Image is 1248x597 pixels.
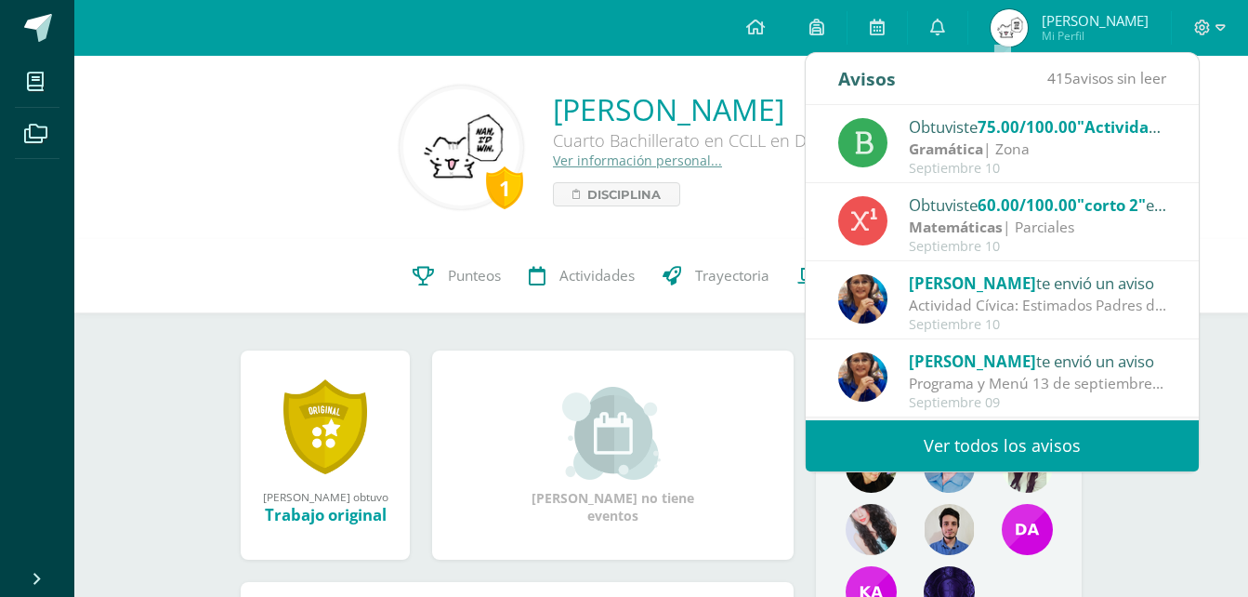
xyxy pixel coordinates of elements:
a: Ver información personal... [553,152,722,169]
span: [PERSON_NAME] [909,272,1036,294]
img: event_small.png [562,387,663,480]
strong: Matemáticas [909,217,1003,237]
a: Ver todos los avisos [806,420,1199,471]
span: Trayectoria [695,266,769,285]
div: Obtuviste en [909,114,1167,139]
div: Septiembre 10 [909,161,1167,177]
a: Punteos [399,239,515,313]
span: "corto 2" [1077,194,1146,216]
div: | Parciales [909,217,1167,238]
div: | Zona [909,139,1167,160]
div: Cuarto Bachillerato en CCLL en Diseño Grafico A [553,129,923,152]
div: 1 [486,166,523,209]
div: Septiembre 10 [909,239,1167,255]
div: [PERSON_NAME] obtuvo [259,489,391,504]
div: Septiembre 10 [909,317,1167,333]
span: [PERSON_NAME] [909,351,1036,372]
a: Trayectoria [649,239,783,313]
img: 18063a1d57e86cae316d13b62bda9887.png [846,504,897,555]
img: 5d6f35d558c486632aab3bda9a330e6b.png [838,352,887,402]
div: Obtuviste en [909,192,1167,217]
div: Programa y Menú 13 de septiembre: Estimados Padres de Familia: enviamos adjunto el programa de la... [909,373,1167,394]
a: Disciplina [553,182,680,206]
img: b07659cd5a2f4b5af51708199217c529.png [403,89,519,206]
span: 415 [1047,68,1072,88]
strong: Gramática [909,139,983,159]
a: Contactos [783,239,913,313]
div: Avisos [838,53,896,104]
div: Trabajo original [259,504,391,525]
span: [PERSON_NAME] [1042,11,1149,30]
div: te envió un aviso [909,271,1167,295]
img: 2dffed587003e0fc8d85a787cd9a4a0a.png [924,504,975,555]
img: 7c77fd53c8e629aab417004af647256c.png [1002,504,1053,555]
div: Septiembre 09 [909,395,1167,411]
img: 5d6f35d558c486632aab3bda9a330e6b.png [838,274,887,324]
a: [PERSON_NAME] [553,89,923,129]
a: Actividades [515,239,649,313]
div: te envió un aviso [909,349,1167,373]
span: Mi Perfil [1042,28,1149,44]
span: 75.00/100.00 [978,116,1077,138]
div: [PERSON_NAME] no tiene eventos [520,387,706,524]
span: Actividades [559,266,635,285]
div: Actividad Cívica: Estimados Padres de Familia: Deseamos que la paz y amor de la familia de Nazare... [909,295,1167,316]
span: Punteos [448,266,501,285]
span: avisos sin leer [1047,68,1166,88]
span: 60.00/100.00 [978,194,1077,216]
img: 67686b22a2c70cfa083e682cafa7854b.png [991,9,1028,46]
span: Disciplina [587,183,661,206]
